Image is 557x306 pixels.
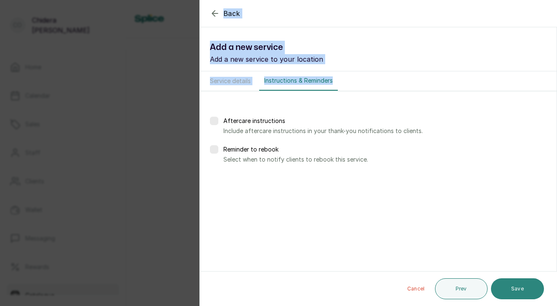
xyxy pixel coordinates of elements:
button: Instructions & Reminders [259,71,338,91]
p: Include aftercare instructions in your thank-you notifications to clients. [223,127,546,135]
p: Select when to notify clients to rebook this service. [223,155,546,164]
p: Add a new service to your location [210,54,546,64]
button: Back [210,8,240,18]
h1: Add a new service [210,41,546,54]
span: Back [223,8,240,18]
button: Cancel [401,278,432,299]
p: Reminder to rebook [223,145,546,154]
button: Save [491,278,544,299]
p: Aftercare instructions [223,117,546,125]
button: Prev [435,278,488,299]
button: Service details [205,71,256,91]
